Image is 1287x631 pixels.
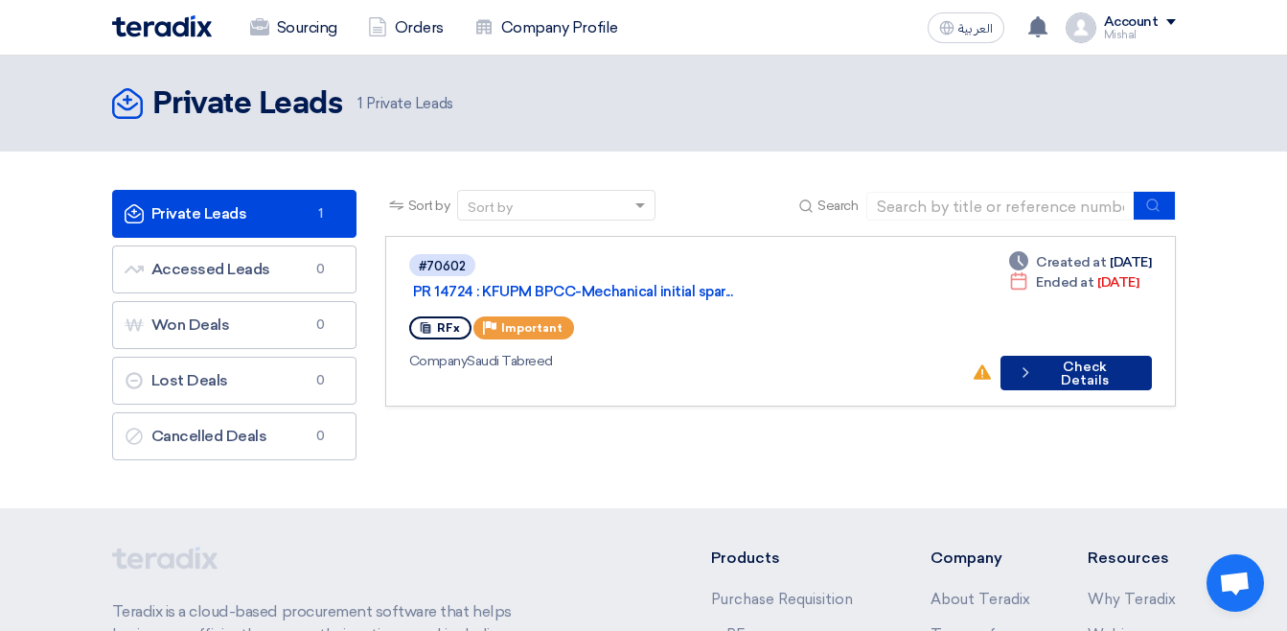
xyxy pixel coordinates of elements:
[112,357,356,405] a: Lost Deals0
[501,321,563,335] span: Important
[437,321,460,335] span: RFx
[112,412,356,460] a: Cancelled Deals0
[112,15,212,37] img: Teradix logo
[1104,14,1159,31] div: Account
[310,260,333,279] span: 0
[357,93,452,115] span: Private Leads
[1207,554,1264,612] a: Open chat
[310,204,333,223] span: 1
[357,95,362,112] span: 1
[310,427,333,446] span: 0
[958,22,993,35] span: العربية
[1000,356,1151,390] button: Check Details
[931,547,1030,570] li: Company
[468,198,513,218] div: Sort by
[112,190,356,238] a: Private Leads1
[1009,272,1138,292] div: [DATE]
[1088,591,1176,608] a: Why Teradix
[1036,272,1093,292] span: Ended at
[112,301,356,349] a: Won Deals0
[409,351,957,371] div: Saudi Tabreed
[152,85,343,124] h2: Private Leads
[408,196,450,216] span: Sort by
[1104,30,1176,40] div: Mishal
[419,260,466,272] div: #70602
[1088,547,1176,570] li: Resources
[817,196,858,216] span: Search
[1036,252,1106,272] span: Created at
[711,591,853,608] a: Purchase Requisition
[711,547,873,570] li: Products
[112,245,356,293] a: Accessed Leads0
[235,7,353,49] a: Sourcing
[310,315,333,335] span: 0
[413,283,892,300] a: PR 14724 : KFUPM BPCC-Mechanical initial spar...
[459,7,633,49] a: Company Profile
[409,353,468,369] span: Company
[866,192,1135,221] input: Search by title or reference number
[1009,252,1151,272] div: [DATE]
[928,12,1004,43] button: العربية
[310,371,333,390] span: 0
[1066,12,1096,43] img: profile_test.png
[931,591,1030,608] a: About Teradix
[353,7,459,49] a: Orders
